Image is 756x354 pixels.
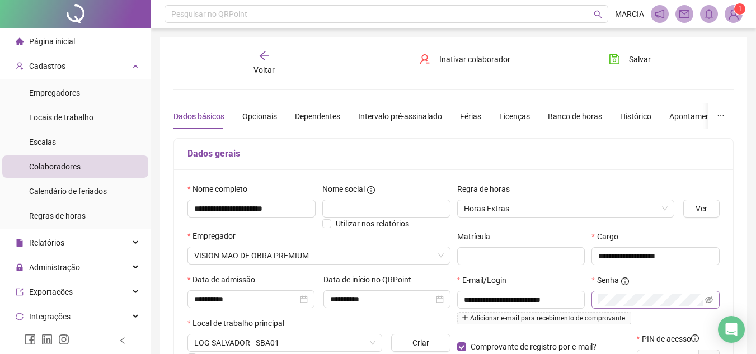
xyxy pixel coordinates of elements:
[29,113,93,122] span: Locais de trabalho
[591,230,625,243] label: Cargo
[242,110,277,122] div: Opcionais
[194,334,375,351] span: AVENIDA ELMO SEREJO, 3333 LOG SALVADOR - SIMOES FILHO
[462,314,468,321] span: plus
[621,277,629,285] span: info-circle
[323,273,419,286] label: Data de início no QRPoint
[642,333,699,345] span: PIN de acesso
[457,183,517,195] label: Regra de horas
[620,110,651,122] div: Histórico
[669,110,721,122] div: Apontamentos
[41,334,53,345] span: linkedin
[457,312,631,324] span: Adicionar e-mail para recebimento de comprovante.
[358,110,442,122] div: Intervalo pré-assinalado
[29,287,73,296] span: Exportações
[683,200,720,218] button: Ver
[119,337,126,344] span: left
[411,50,519,68] button: Inativar colaborador
[457,230,497,243] label: Matrícula
[173,110,224,122] div: Dados básicos
[58,334,69,345] span: instagram
[548,110,602,122] div: Banco de horas
[655,9,665,19] span: notification
[25,334,36,345] span: facebook
[29,211,86,220] span: Regras de horas
[295,110,340,122] div: Dependentes
[29,138,56,147] span: Escalas
[705,296,713,304] span: eye-invisible
[16,239,24,247] span: file
[187,317,292,329] label: Local de trabalho principal
[322,183,365,195] span: Nome social
[29,37,75,46] span: Página inicial
[29,187,107,196] span: Calendário de feriados
[609,54,620,65] span: save
[734,3,745,15] sup: Atualize o seu contato no menu Meus Dados
[187,273,262,286] label: Data de admissão
[16,62,24,70] span: user-add
[29,62,65,70] span: Cadastros
[708,103,734,129] button: ellipsis
[187,230,243,242] label: Empregador
[253,65,275,74] span: Voltar
[187,183,255,195] label: Nome completo
[457,274,514,286] label: E-mail/Login
[717,112,725,120] span: ellipsis
[419,54,430,65] span: user-delete
[29,162,81,171] span: Colaboradores
[16,288,24,296] span: export
[594,10,602,18] span: search
[259,50,270,62] span: arrow-left
[412,337,429,349] span: Criar
[597,274,619,286] span: Senha
[471,342,597,351] span: Comprovante de registro por e-mail?
[29,263,80,272] span: Administração
[738,5,742,13] span: 1
[16,263,24,271] span: lock
[725,6,742,22] img: 94789
[439,53,510,65] span: Inativar colaborador
[16,313,24,320] span: sync
[629,53,651,65] span: Salvar
[194,247,444,264] span: VISION MAO DE OBRA PREMIUM LTDA
[696,202,707,215] span: Ver
[718,316,745,343] div: Open Intercom Messenger
[367,186,375,194] span: info-circle
[460,110,481,122] div: Férias
[499,110,530,122] div: Licenças
[600,50,659,68] button: Salvar
[29,88,80,97] span: Empregadores
[679,9,689,19] span: mail
[615,8,644,20] span: MARCIA
[16,37,24,45] span: home
[464,200,668,217] span: Horas Extras
[187,147,720,161] h5: Dados gerais
[29,312,71,321] span: Integrações
[29,238,64,247] span: Relatórios
[336,219,409,228] span: Utilizar nos relatórios
[691,334,699,342] span: info-circle
[704,9,714,19] span: bell
[391,334,450,352] button: Criar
